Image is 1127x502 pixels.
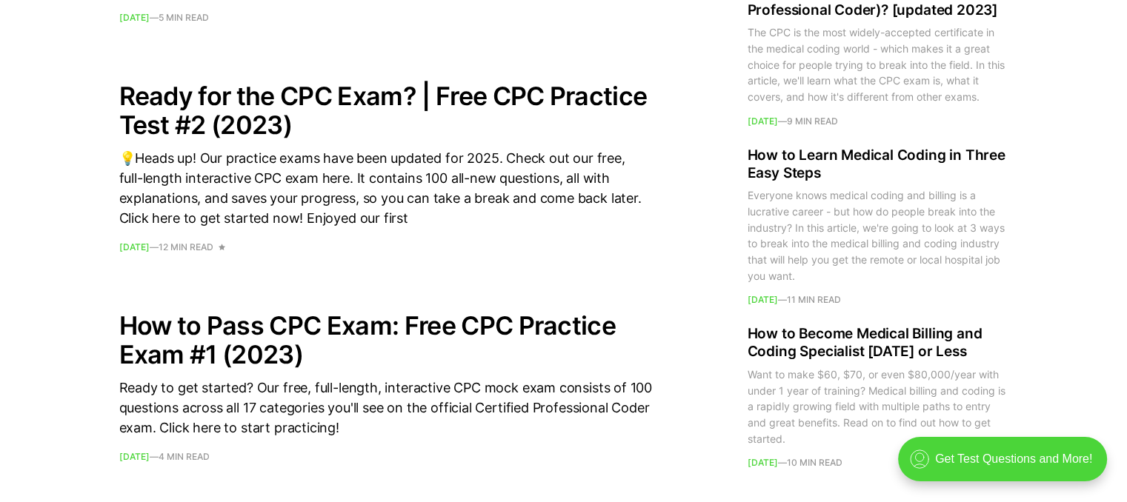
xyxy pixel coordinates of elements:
span: 12 min read [159,243,213,252]
time: [DATE] [119,12,150,23]
div: Want to make $60, $70, or even $80,000/year with under 1 year of training? Medical billing and co... [748,367,1008,446]
time: [DATE] [119,241,150,252]
time: [DATE] [119,451,150,462]
a: Ready for the CPC Exam? | Free CPC Practice Test #2 (2023) 💡Heads up! Our practice exams have bee... [119,81,653,252]
h2: How to Learn Medical Coding in Three Easy Steps [748,147,1008,182]
a: How to Learn Medical Coding in Three Easy Steps Everyone knows medical coding and billing is a lu... [748,147,1008,305]
span: 5 min read [159,13,209,22]
span: 4 min read [159,452,210,461]
iframe: portal-trigger [885,429,1127,502]
time: [DATE] [748,295,778,306]
footer: — [748,459,1008,468]
span: 9 min read [787,117,838,126]
footer: — [119,243,653,252]
div: 💡Heads up! Our practice exams have been updated for 2025. Check out our free, full-length interac... [119,148,653,228]
footer: — [119,13,653,22]
div: The CPC is the most widely-accepted certificate in the medical coding world - which makes it a gr... [748,25,1008,105]
div: Ready to get started? Our free, full-length, interactive CPC mock exam consists of 100 questions ... [119,378,653,438]
span: 11 min read [787,296,841,305]
span: 10 min read [787,459,842,468]
time: [DATE] [748,116,778,127]
div: Everyone knows medical coding and billing is a lucrative career - but how do people break into th... [748,188,1008,284]
a: How to Pass CPC Exam: Free CPC Practice Exam #1 (2023) Ready to get started? Our free, full-lengt... [119,311,653,461]
h2: How to Become Medical Billing and Coding Specialist [DATE] or Less [748,326,1008,361]
footer: — [119,452,653,461]
footer: — [748,117,1008,126]
footer: — [748,296,1008,305]
time: [DATE] [748,458,778,469]
a: How to Become Medical Billing and Coding Specialist [DATE] or Less Want to make $60, $70, or even... [748,326,1008,468]
h2: How to Pass CPC Exam: Free CPC Practice Exam #1 (2023) [119,311,653,369]
h2: Ready for the CPC Exam? | Free CPC Practice Test #2 (2023) [119,81,653,139]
